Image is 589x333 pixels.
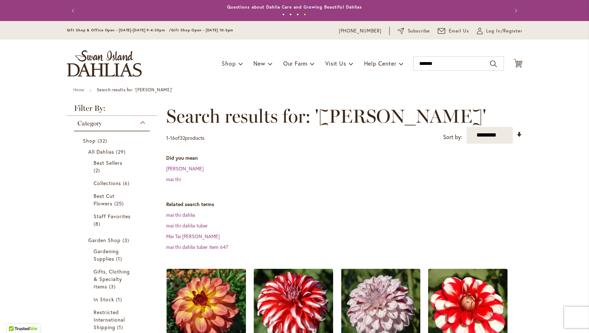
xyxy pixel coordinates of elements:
a: Best Sellers [94,159,132,174]
span: Search results for: '[PERSON_NAME]' [166,106,486,127]
span: 1 [166,134,168,141]
span: In Stock [94,296,114,303]
span: 1 [116,296,124,303]
a: [PERSON_NAME] [166,165,204,172]
span: 3 [109,283,117,290]
span: 29 [116,148,127,155]
strong: Search results for: '[PERSON_NAME]' [97,87,173,92]
label: Sort by: [443,130,462,144]
a: Mai Tai [PERSON_NAME] [166,233,220,240]
a: Best Cut Flowers [94,192,132,207]
a: In Stock [94,296,132,303]
dt: Did you mean [166,154,522,162]
a: mai thi dahlia [166,211,195,218]
iframe: Launch Accessibility Center [5,308,25,328]
a: Collections [94,179,132,187]
span: 16 [170,134,175,141]
span: All Dahlias [88,148,115,155]
span: Best Cut Flowers [94,193,115,207]
a: Garden Shop [88,236,138,244]
button: 3 of 4 [296,13,299,16]
span: 2 [94,166,102,174]
span: Shop [222,60,236,67]
span: Log In/Register [486,27,522,35]
span: Collections [94,180,121,186]
button: 2 of 4 [289,13,292,16]
span: 3 [122,236,131,244]
button: 4 of 4 [304,13,306,16]
span: Staff Favorites [94,213,131,220]
a: mai thi dahlia tuber item 647 [166,244,228,250]
span: Category [78,119,102,127]
span: Our Farm [283,60,307,67]
a: Gifts, Clothing &amp; Specialty Items [94,268,132,290]
span: New [253,60,265,67]
a: Restricted International Shipping [94,308,132,331]
strong: Filter By: [67,104,157,116]
span: Gifts, Clothing & Specialty Items [94,268,130,290]
span: Gift Shop Open - [DATE] 10-3pm [171,28,233,32]
dt: Related search terms [166,201,522,208]
a: store logo [67,50,142,77]
p: - of products [166,132,204,144]
span: 6 [123,179,131,187]
span: 1 [116,255,124,262]
span: 32 [180,134,185,141]
span: Help Center [364,60,396,67]
span: Subscribe [408,27,430,35]
a: Email Us [438,27,469,35]
span: Restricted International Shipping [94,309,125,331]
a: mai thi [166,176,181,183]
button: 1 of 4 [282,13,285,16]
a: Log In/Register [477,27,522,35]
span: Gift Shop & Office Open - [DATE]-[DATE] 9-4:30pm / [67,28,172,32]
a: Gardening Supplies [94,247,132,262]
span: Best Sellers [94,159,123,166]
button: Next [508,4,522,18]
span: 1 [117,323,125,331]
a: mai thi dahlia tuber [166,222,208,229]
a: Questions about Dahlia Care and Growing Beautiful Dahlias [227,4,362,10]
a: Shop [83,137,143,144]
span: Shop [83,137,96,144]
a: Subscribe [398,27,430,35]
span: 25 [114,200,126,207]
span: Gardening Supplies [94,248,119,262]
span: Email Us [449,27,469,35]
span: 32 [98,137,109,144]
a: Home [73,87,84,92]
a: [PHONE_NUMBER] [339,27,382,35]
button: Previous [67,4,81,18]
span: 8 [94,220,102,227]
span: Visit Us [325,60,346,67]
span: Garden Shop [88,237,121,244]
a: All Dahlias [88,148,138,155]
a: Staff Favorites [94,212,132,227]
